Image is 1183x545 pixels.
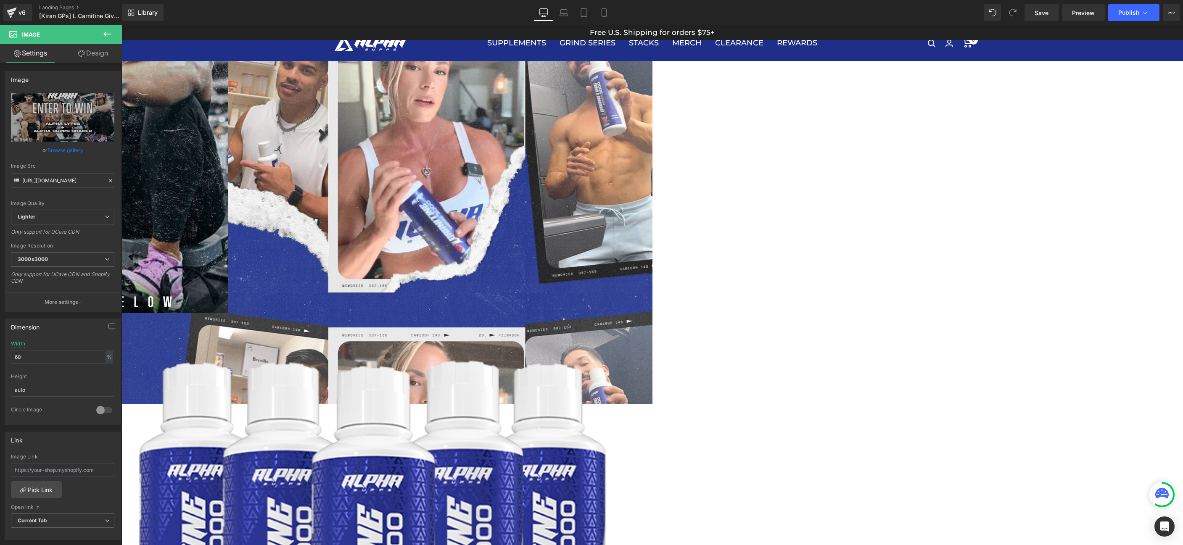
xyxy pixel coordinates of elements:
button: Undo [984,4,1001,21]
div: Circle Image [11,406,88,415]
span: Save [1035,8,1048,17]
span: Publish [1118,9,1139,16]
a: Preview [1062,4,1105,21]
a: Cart [842,14,850,22]
div: Image [11,71,29,83]
div: Image Link [11,454,114,460]
span: Image [22,31,40,38]
button: More [1163,4,1180,21]
b: Lighter [18,213,35,220]
cart-count: 0 [848,11,856,19]
b: Current Tab [18,517,48,524]
b: 3000x3000 [18,256,48,262]
a: Mobile [594,4,614,21]
button: Redo [1004,4,1021,21]
a: Browse gallery [48,143,83,158]
div: Only support for UCare CDN and Shopify CDN [11,271,114,290]
div: Open Intercom Messenger [1154,516,1175,537]
p: More settings [45,298,78,306]
a: v6 [3,4,32,21]
div: Height [11,374,114,379]
div: or [11,146,114,155]
p: Free U.S. Shipping for orders $75+ [427,1,635,13]
a: Pick Link [11,481,62,498]
a: SUPPLEMENTS [366,11,425,24]
div: Image Resolution [11,243,114,249]
div: % [106,351,113,363]
div: Width [11,341,25,347]
div: Image Src [11,163,114,169]
a: Design [63,44,124,63]
a: Desktop [533,4,554,21]
button: Publish [1108,4,1159,21]
div: Only support for UCare CDN [11,229,114,241]
input: auto [11,350,114,364]
input: auto [11,383,114,397]
div: Open link In [11,504,114,510]
div: Link [11,432,23,444]
input: https://your-shop.myshopify.com [11,463,114,477]
span: [Kiran GPs] L Carnitine Giveaway [39,13,120,19]
a: Tablet [574,4,594,21]
a: REWARDS [655,11,696,24]
div: v6 [17,7,27,18]
input: Link [11,173,114,188]
a: New Library [122,4,164,21]
button: More settings [5,292,120,312]
div: Image Quality [11,200,114,206]
span: Library [138,9,158,16]
a: Search [806,14,814,22]
a: Login [824,14,832,21]
div: Dimension [11,319,40,331]
span: Preview [1072,8,1095,17]
a: Landing Pages [39,4,136,11]
a: Laptop [554,4,574,21]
